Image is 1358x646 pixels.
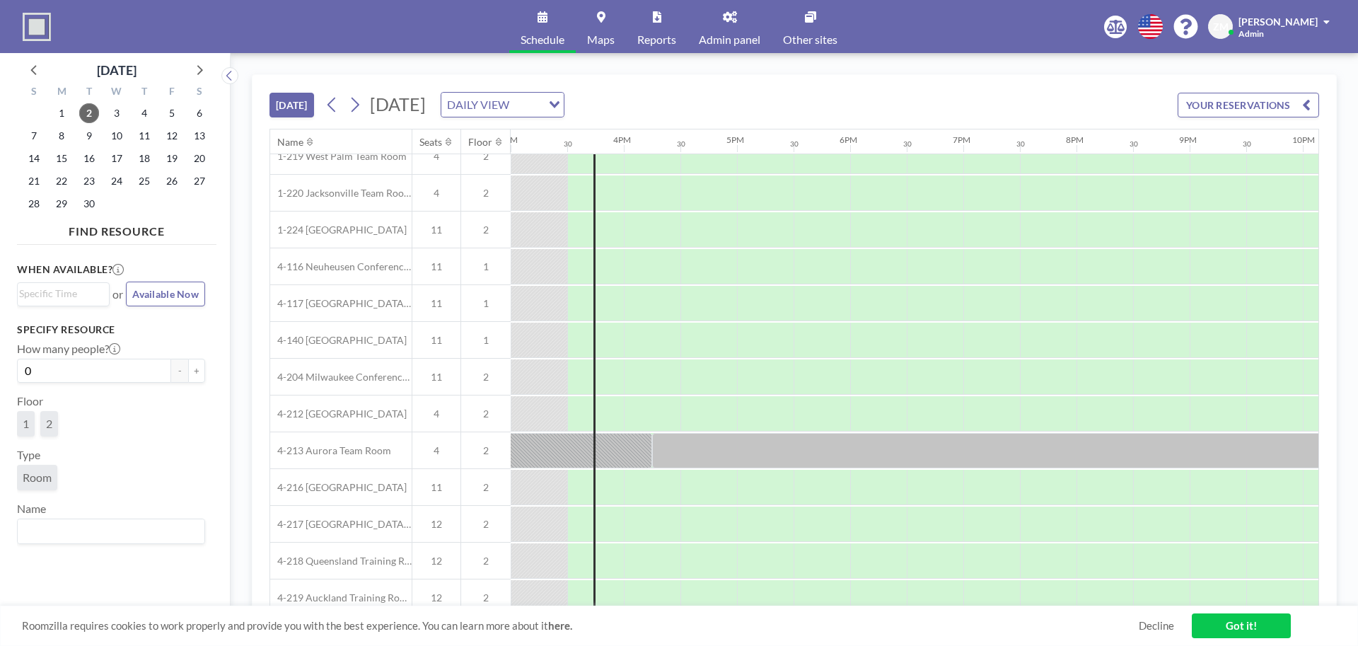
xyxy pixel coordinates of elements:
[461,334,511,347] span: 1
[162,171,182,191] span: Friday, September 26, 2025
[190,103,209,123] span: Saturday, September 6, 2025
[48,83,76,102] div: M
[134,103,154,123] span: Thursday, September 4, 2025
[1238,16,1318,28] span: [PERSON_NAME]
[444,96,512,114] span: DAILY VIEW
[107,171,127,191] span: Wednesday, September 24, 2025
[1292,134,1315,145] div: 10PM
[1213,21,1229,33] span: ZM
[79,171,99,191] span: Tuesday, September 23, 2025
[412,150,460,163] span: 4
[412,444,460,457] span: 4
[19,522,197,541] input: Search for option
[22,619,1139,633] span: Roomzilla requires cookies to work properly and provide you with the best experience. You can lea...
[1238,28,1264,39] span: Admin
[699,34,760,45] span: Admin panel
[461,297,511,310] span: 1
[132,288,199,300] span: Available Now
[412,481,460,494] span: 11
[1016,139,1025,149] div: 30
[23,471,52,485] span: Room
[637,34,676,45] span: Reports
[190,171,209,191] span: Saturday, September 27, 2025
[1130,139,1138,149] div: 30
[79,194,99,214] span: Tuesday, September 30, 2025
[1178,93,1319,117] button: YOUR RESERVATIONS
[17,323,205,336] h3: Specify resource
[270,334,407,347] span: 4-140 [GEOGRAPHIC_DATA]
[103,83,131,102] div: W
[18,283,109,304] div: Search for option
[107,126,127,146] span: Wednesday, September 10, 2025
[903,139,912,149] div: 30
[277,136,303,149] div: Name
[783,34,837,45] span: Other sites
[461,150,511,163] span: 2
[190,126,209,146] span: Saturday, September 13, 2025
[461,518,511,531] span: 2
[17,448,40,462] label: Type
[270,187,412,200] span: 1-220 Jacksonville Team Room
[468,136,492,149] div: Floor
[17,219,216,238] h4: FIND RESOURCE
[24,126,44,146] span: Sunday, September 7, 2025
[112,287,123,301] span: or
[790,139,799,149] div: 30
[412,260,460,273] span: 11
[269,93,314,117] button: [DATE]
[130,83,158,102] div: T
[548,619,572,632] a: here.
[21,83,48,102] div: S
[564,139,572,149] div: 30
[171,359,188,383] button: -
[412,371,460,383] span: 11
[441,93,564,117] div: Search for option
[521,34,564,45] span: Schedule
[52,126,71,146] span: Monday, September 8, 2025
[840,134,857,145] div: 6PM
[185,83,213,102] div: S
[461,224,511,236] span: 2
[79,149,99,168] span: Tuesday, September 16, 2025
[162,126,182,146] span: Friday, September 12, 2025
[17,342,120,356] label: How many people?
[134,149,154,168] span: Thursday, September 18, 2025
[79,126,99,146] span: Tuesday, September 9, 2025
[412,408,460,420] span: 4
[412,555,460,567] span: 12
[461,408,511,420] span: 2
[18,519,204,543] div: Search for option
[126,282,205,306] button: Available Now
[76,83,103,102] div: T
[412,592,460,604] span: 12
[1179,134,1197,145] div: 9PM
[953,134,970,145] div: 7PM
[461,592,511,604] span: 2
[107,103,127,123] span: Wednesday, September 3, 2025
[23,417,29,431] span: 1
[461,555,511,567] span: 2
[613,134,631,145] div: 4PM
[270,371,412,383] span: 4-204 Milwaukee Conference Room
[412,224,460,236] span: 11
[270,444,391,457] span: 4-213 Aurora Team Room
[412,297,460,310] span: 11
[412,187,460,200] span: 4
[461,481,511,494] span: 2
[97,60,137,80] div: [DATE]
[270,297,412,310] span: 4-117 [GEOGRAPHIC_DATA][PERSON_NAME]
[412,518,460,531] span: 12
[107,149,127,168] span: Wednesday, September 17, 2025
[19,286,101,301] input: Search for option
[1192,613,1291,638] a: Got it!
[461,444,511,457] span: 2
[270,481,407,494] span: 4-216 [GEOGRAPHIC_DATA]
[1066,134,1084,145] div: 8PM
[52,194,71,214] span: Monday, September 29, 2025
[726,134,744,145] div: 5PM
[24,194,44,214] span: Sunday, September 28, 2025
[270,518,412,531] span: 4-217 [GEOGRAPHIC_DATA] Training Room
[52,149,71,168] span: Monday, September 15, 2025
[461,371,511,383] span: 2
[52,171,71,191] span: Monday, September 22, 2025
